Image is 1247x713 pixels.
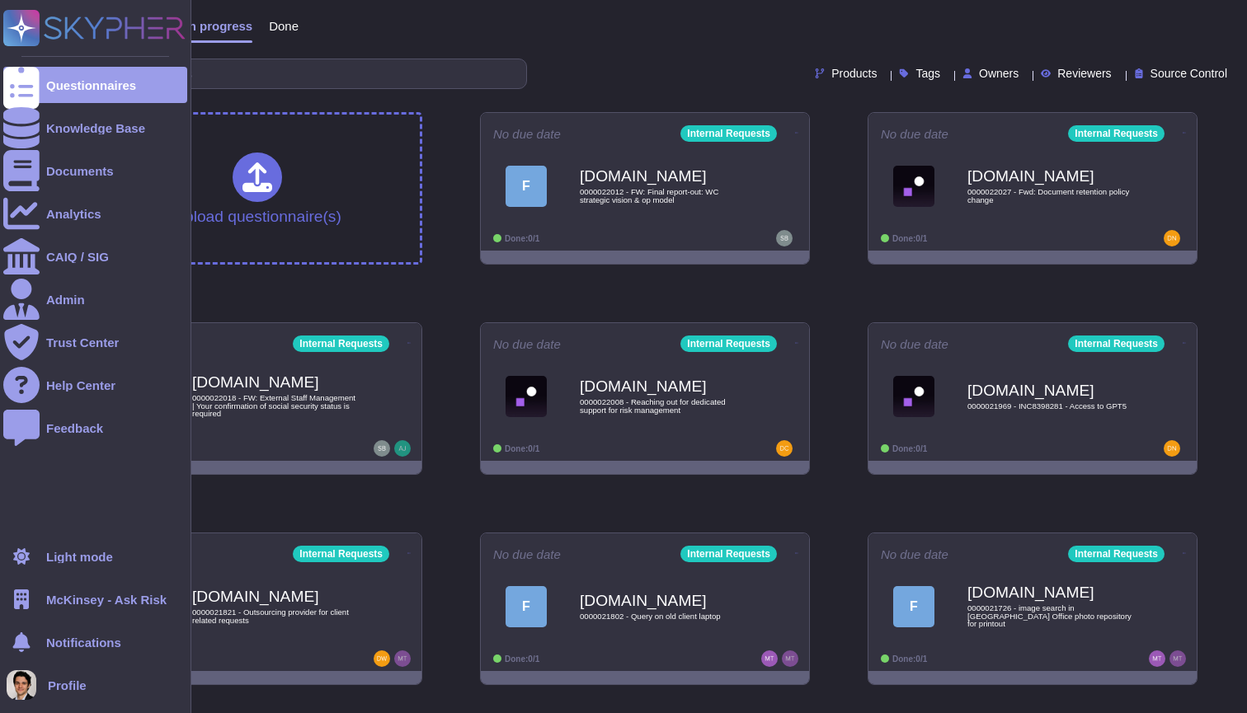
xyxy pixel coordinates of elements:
[580,398,745,414] span: 0000022008 - Reaching out for dedicated support for risk management
[46,165,114,177] div: Documents
[580,593,745,608] b: [DOMAIN_NAME]
[580,612,745,621] span: 0000021802 - Query on old client laptop
[192,374,357,390] b: [DOMAIN_NAME]
[173,152,341,224] div: Upload questionnaire(s)
[776,440,793,457] img: user
[915,68,940,79] span: Tags
[3,367,187,403] a: Help Center
[580,168,745,184] b: [DOMAIN_NAME]
[1068,335,1165,352] div: Internal Requests
[506,586,547,627] div: F
[505,654,539,664] span: Done: 0/1
[1068,546,1165,562] div: Internal Requests
[776,230,793,246] img: user
[46,422,103,434] div: Feedback
[782,650,798,667] img: user
[7,670,36,700] img: user
[505,444,539,453] span: Done: 0/1
[3,195,187,232] a: Analytics
[3,667,48,703] button: user
[967,604,1132,628] span: 0000021726 - image search in [GEOGRAPHIC_DATA] Office photo repository for printout
[1164,440,1180,457] img: user
[293,546,389,562] div: Internal Requests
[48,679,87,692] span: Profile
[967,402,1132,410] span: 0000021969 - INC8398281 - Access to GPT5
[493,338,561,350] span: No due date
[46,293,85,306] div: Admin
[46,336,119,349] div: Trust Center
[831,68,877,79] span: Products
[761,650,778,667] img: user
[3,281,187,317] a: Admin
[3,67,187,103] a: Questionnaires
[1149,650,1165,667] img: user
[65,59,526,88] input: Search by keywords
[192,394,357,418] span: 0000022018 - FW: External Staff Management | Your confirmation of social security status is required
[46,379,115,392] div: Help Center
[892,444,927,453] span: Done: 0/1
[580,188,745,204] span: 0000022012 - FW: Final report-out: WC strategic vision & op model
[374,650,390,667] img: user
[46,79,136,91] div: Questionnaires
[967,168,1132,184] b: [DOMAIN_NAME]
[506,166,547,207] div: F
[881,548,948,561] span: No due date
[3,152,187,189] a: Documents
[680,546,777,562] div: Internal Requests
[46,251,109,263] div: CAIQ / SIG
[269,20,299,32] span: Done
[967,584,1132,600] b: [DOMAIN_NAME]
[3,238,187,274] a: CAIQ / SIG
[680,335,777,352] div: Internal Requests
[1057,68,1111,79] span: Reviewers
[192,589,357,604] b: [DOMAIN_NAME]
[3,410,187,446] a: Feedback
[46,593,167,606] span: McKinsey - Ask Risk
[893,376,934,417] img: Logo
[892,654,927,664] span: Done: 0/1
[46,636,121,649] span: Notifications
[46,208,101,220] div: Analytics
[580,378,745,394] b: [DOMAIN_NAME]
[3,324,187,360] a: Trust Center
[293,335,389,352] div: Internal Requests
[1164,230,1180,246] img: user
[3,110,187,146] a: Knowledge Base
[893,166,934,207] img: Logo
[881,338,948,350] span: No due date
[967,382,1132,398] b: [DOMAIN_NAME]
[394,650,411,667] img: user
[192,608,357,624] span: 0000021821 - Outsourcing provider for client related requests
[680,125,777,142] div: Internal Requests
[979,68,1019,79] span: Owners
[374,440,390,457] img: user
[1151,68,1227,79] span: Source Control
[394,440,411,457] img: user
[1169,650,1186,667] img: user
[185,20,252,32] span: In progress
[493,128,561,140] span: No due date
[46,122,145,134] div: Knowledge Base
[893,586,934,627] div: F
[892,234,927,243] span: Done: 0/1
[967,188,1132,204] span: 0000022027 - Fwd: Document retention policy change
[1068,125,1165,142] div: Internal Requests
[46,551,113,563] div: Light mode
[881,128,948,140] span: No due date
[493,548,561,561] span: No due date
[505,234,539,243] span: Done: 0/1
[506,376,547,417] img: Logo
